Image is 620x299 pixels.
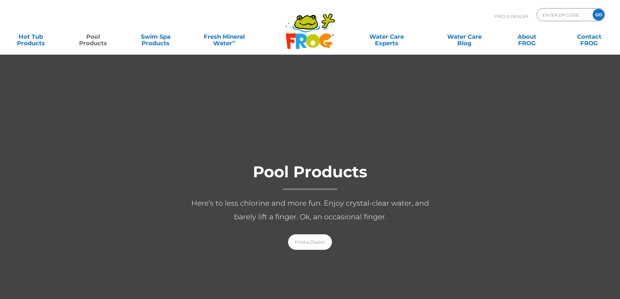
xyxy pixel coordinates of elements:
a: Swim SpaProducts [131,30,180,43]
input: GO [593,9,604,20]
p: Here’s to less chlorine and more fun. Enjoy crystal-clear water, and barely lift a finger. Ok, an... [180,197,440,224]
a: AboutFROG [503,30,551,43]
a: Hot TubProducts [7,30,55,43]
a: Water CareExperts [347,30,426,43]
a: Water CareBlog [440,30,489,43]
a: Find a Dealer [288,234,332,250]
p: Find A Dealer [494,8,528,24]
input: Zip Code Form [542,10,586,20]
a: Fresh MineralWater∞ [194,30,255,43]
h1: Pool Products [180,163,440,190]
a: ContactFROG [565,30,613,43]
sup: ∞ [232,39,235,44]
a: PoolProducts [69,30,117,43]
